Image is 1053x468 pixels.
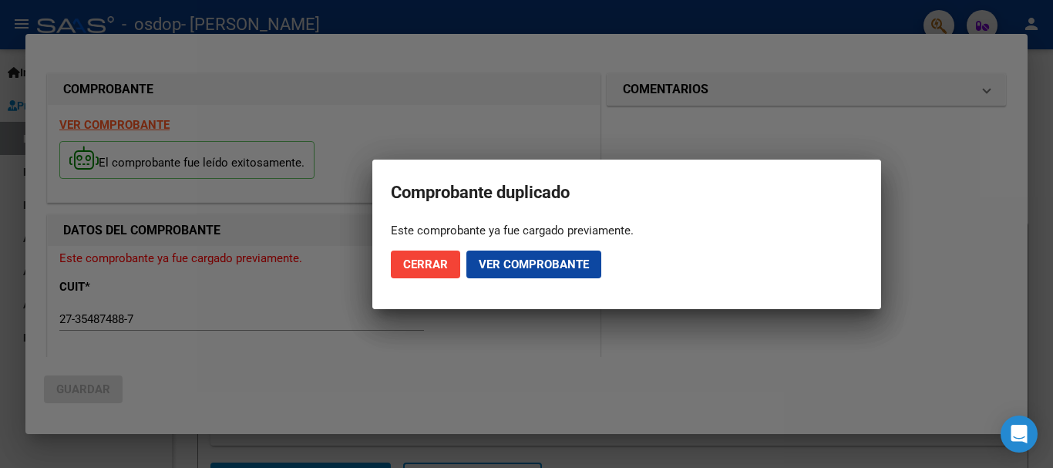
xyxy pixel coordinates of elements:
[391,178,863,207] h2: Comprobante duplicado
[466,251,601,278] button: Ver comprobante
[391,223,863,238] div: Este comprobante ya fue cargado previamente.
[1001,416,1038,453] div: Open Intercom Messenger
[391,251,460,278] button: Cerrar
[479,258,589,271] span: Ver comprobante
[403,258,448,271] span: Cerrar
